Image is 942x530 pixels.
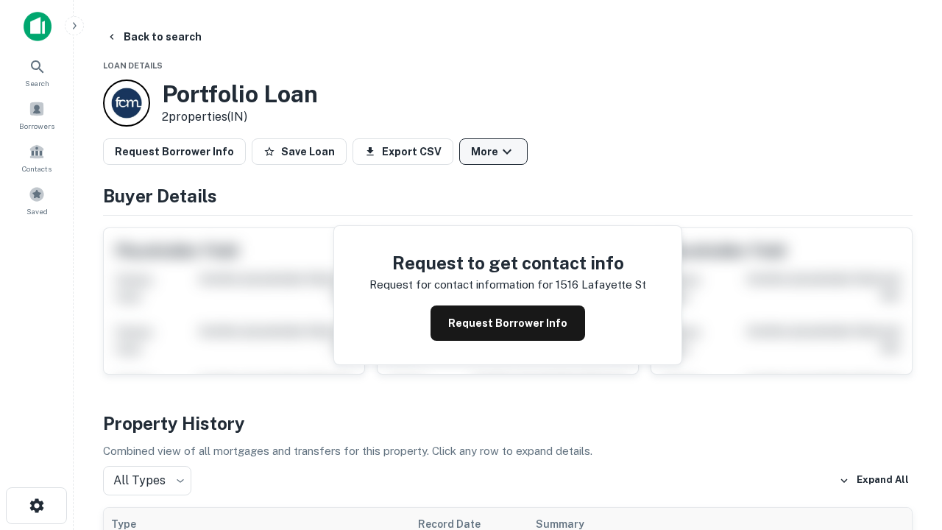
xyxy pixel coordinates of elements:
h3: Portfolio Loan [162,80,318,108]
p: 1516 lafayette st [556,276,646,294]
img: capitalize-icon.png [24,12,52,41]
span: Search [25,77,49,89]
span: Loan Details [103,61,163,70]
span: Contacts [22,163,52,174]
a: Saved [4,180,69,220]
h4: Request to get contact info [369,250,646,276]
span: Saved [26,205,48,217]
h4: Buyer Details [103,183,913,209]
span: Borrowers [19,120,54,132]
a: Borrowers [4,95,69,135]
a: Contacts [4,138,69,177]
a: Search [4,52,69,92]
button: Back to search [100,24,208,50]
button: Expand All [835,470,913,492]
button: More [459,138,528,165]
button: Export CSV [353,138,453,165]
h4: Property History [103,410,913,437]
button: Save Loan [252,138,347,165]
button: Request Borrower Info [431,305,585,341]
p: Combined view of all mortgages and transfers for this property. Click any row to expand details. [103,442,913,460]
p: 2 properties (IN) [162,108,318,126]
button: Request Borrower Info [103,138,246,165]
p: Request for contact information for [369,276,553,294]
div: All Types [103,466,191,495]
iframe: Chat Widget [868,365,942,436]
